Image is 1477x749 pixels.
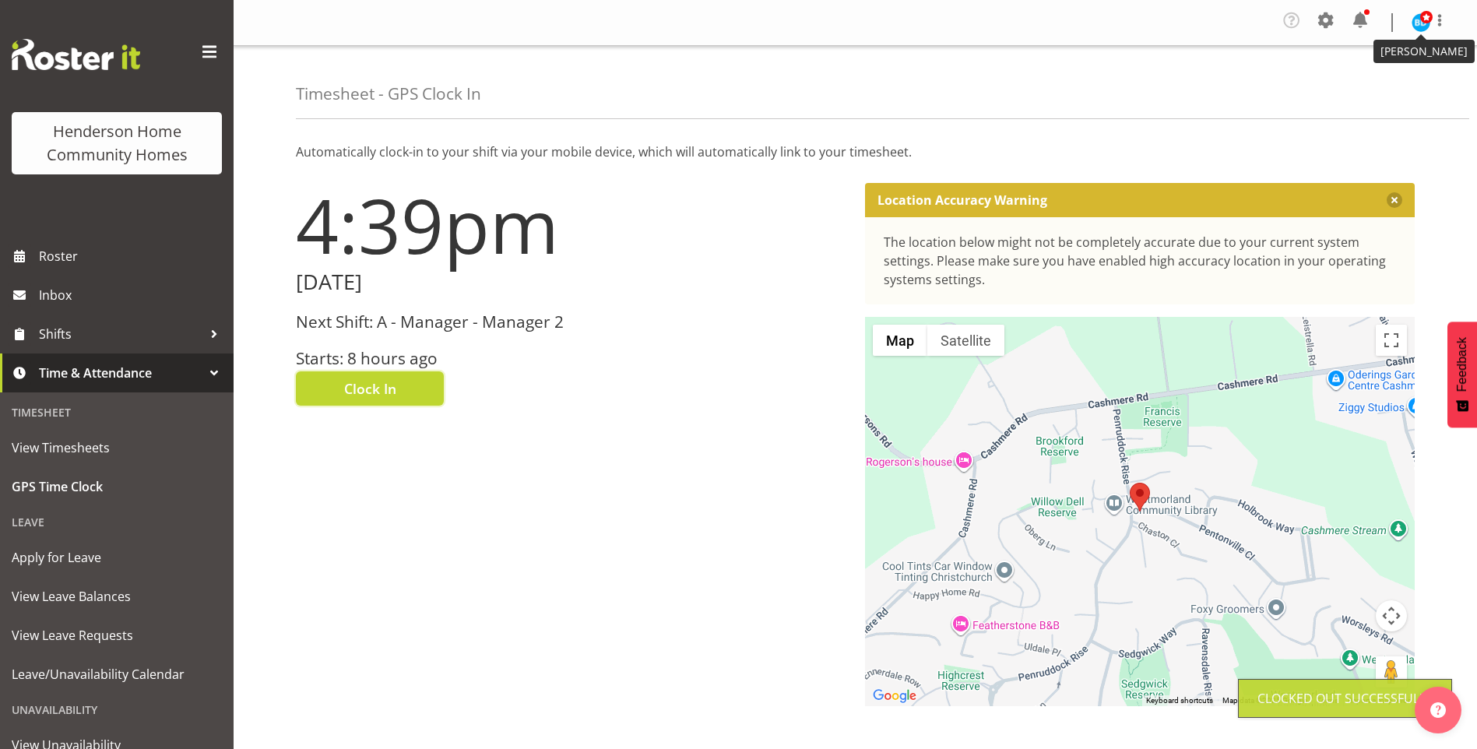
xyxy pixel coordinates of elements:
span: Feedback [1455,337,1469,392]
img: help-xxl-2.png [1430,702,1446,718]
div: Unavailability [4,694,230,726]
h1: 4:39pm [296,183,846,267]
button: Drag Pegman onto the map to open Street View [1376,656,1407,687]
img: Rosterit website logo [12,39,140,70]
span: Roster [39,244,226,268]
div: Henderson Home Community Homes [27,120,206,167]
div: Clocked out Successfully [1257,689,1433,708]
span: View Leave Balances [12,585,222,608]
a: GPS Time Clock [4,467,230,506]
h3: Starts: 8 hours ago [296,350,846,367]
button: Feedback - Show survey [1447,322,1477,427]
span: Clock In [344,378,396,399]
button: Keyboard shortcuts [1146,695,1213,706]
img: barbara-dunlop8515.jpg [1412,13,1430,32]
a: View Leave Balances [4,577,230,616]
button: Close message [1387,192,1402,208]
span: Leave/Unavailability Calendar [12,663,222,686]
a: View Timesheets [4,428,230,467]
div: Leave [4,506,230,538]
span: GPS Time Clock [12,475,222,498]
p: Location Accuracy Warning [877,192,1047,208]
span: View Leave Requests [12,624,222,647]
button: Clock In [296,371,444,406]
a: Apply for Leave [4,538,230,577]
h2: [DATE] [296,270,846,294]
button: Show street map [873,325,927,356]
div: The location below might not be completely accurate due to your current system settings. Please m... [884,233,1397,289]
button: Toggle fullscreen view [1376,325,1407,356]
img: Google [869,686,920,706]
h3: Next Shift: A - Manager - Manager 2 [296,313,846,331]
span: Inbox [39,283,226,307]
span: Shifts [39,322,202,346]
a: Leave/Unavailability Calendar [4,655,230,694]
p: Automatically clock-in to your shift via your mobile device, which will automatically link to you... [296,142,1415,161]
h4: Timesheet - GPS Clock In [296,85,481,103]
div: Timesheet [4,396,230,428]
button: Map camera controls [1376,600,1407,631]
button: Show satellite imagery [927,325,1004,356]
span: Map data ©2025 Google [1222,696,1307,705]
span: Time & Attendance [39,361,202,385]
span: Apply for Leave [12,546,222,569]
a: View Leave Requests [4,616,230,655]
span: View Timesheets [12,436,222,459]
a: Open this area in Google Maps (opens a new window) [869,686,920,706]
